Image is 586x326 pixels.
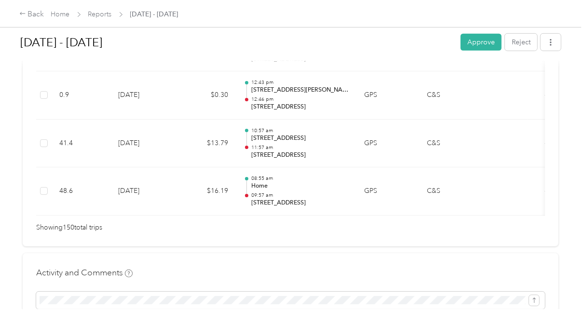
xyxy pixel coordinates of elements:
[251,96,349,103] p: 12:46 pm
[88,10,112,18] a: Reports
[545,139,547,147] span: -
[251,134,349,143] p: [STREET_ADDRESS]
[178,120,236,168] td: $13.79
[130,9,178,19] span: [DATE] - [DATE]
[251,175,349,182] p: 08:55 am
[251,103,349,111] p: [STREET_ADDRESS]
[251,151,349,160] p: [STREET_ADDRESS]
[532,272,586,326] iframe: Everlance-gr Chat Button Frame
[251,79,349,86] p: 12:43 pm
[251,182,349,190] p: Home
[19,9,44,20] div: Back
[110,167,178,216] td: [DATE]
[51,10,70,18] a: Home
[356,71,419,120] td: GPS
[545,91,547,99] span: -
[251,127,349,134] p: 10:57 am
[36,267,133,279] h4: Activity and Comments
[545,187,547,195] span: -
[251,199,349,207] p: [STREET_ADDRESS]
[52,120,110,168] td: 41.4
[36,222,102,233] span: Showing 150 total trips
[110,71,178,120] td: [DATE]
[251,144,349,151] p: 11:57 am
[356,167,419,216] td: GPS
[178,71,236,120] td: $0.30
[419,120,491,168] td: C&S
[178,167,236,216] td: $16.19
[251,86,349,95] p: [STREET_ADDRESS][PERSON_NAME]
[110,120,178,168] td: [DATE]
[20,31,454,54] h1: Aug 1 - 31, 2025
[419,167,491,216] td: C&S
[419,71,491,120] td: C&S
[461,34,502,51] button: Approve
[52,167,110,216] td: 48.6
[251,192,349,199] p: 09:57 am
[52,71,110,120] td: 0.9
[356,120,419,168] td: GPS
[505,34,537,51] button: Reject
